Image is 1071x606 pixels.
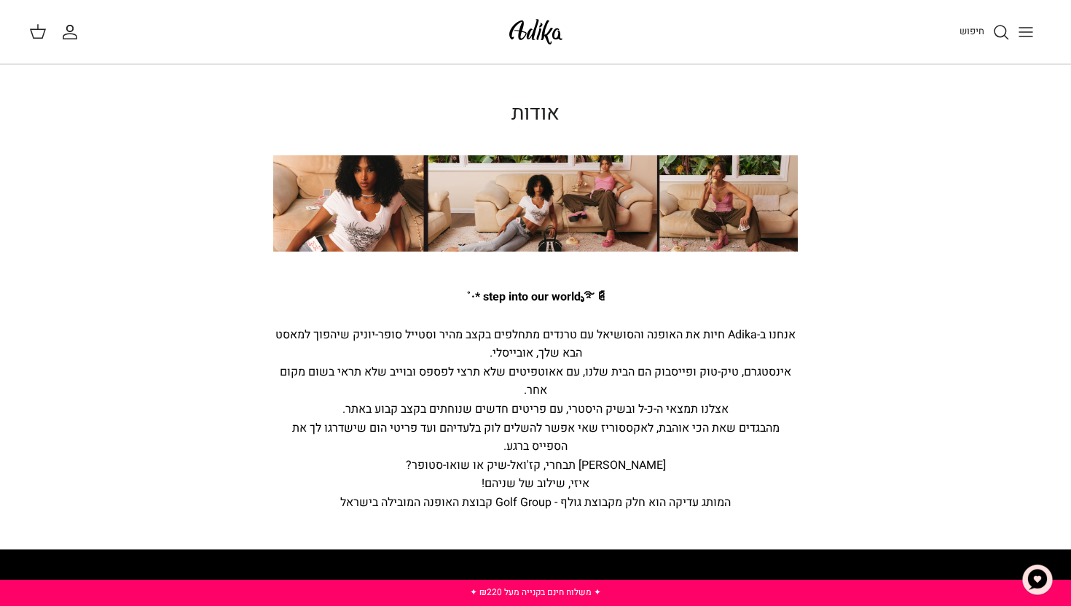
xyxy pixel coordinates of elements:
[470,586,601,599] a: ✦ משלוח חינם בקנייה מעל ₪220 ✦
[960,23,1010,41] a: חיפוש
[273,494,798,513] div: המותג עדיקה הוא חלק מקבוצת גולף - Golf Group קבוצת האופנה המובילה בישראל
[467,288,604,306] strong: step into our world ೃ࿐ ༊ *·˚
[505,15,567,49] img: Adika IL
[960,24,984,38] span: חיפוש
[1016,558,1059,602] button: צ'אט
[273,307,798,494] div: אנחנו ב-Adika חיות את האופנה והסושיאל עם טרנדים מתחלפים בקצב מהיר וסטייל סופר-יוניק שיהפוך למאסט ...
[273,101,798,126] h1: אודות
[61,23,85,41] a: החשבון שלי
[1010,16,1042,48] button: Toggle menu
